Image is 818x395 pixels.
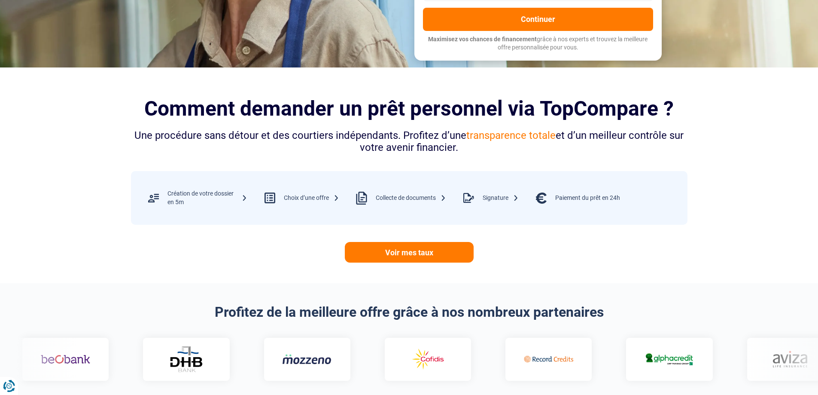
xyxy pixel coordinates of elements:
img: Mozzeno [281,354,331,364]
img: Alphacredit [644,352,693,367]
div: Paiement du prêt en 24h [555,194,620,202]
div: Une procédure sans détour et des courtiers indépendants. Profitez d’une et d’un meilleur contrôle... [131,129,687,154]
div: Signature [483,194,519,202]
a: Voir mes taux [345,242,474,263]
span: transparence totale [466,129,556,141]
span: Maximisez vos chances de financement [428,36,537,43]
div: Collecte de documents [376,194,446,202]
img: Cofidis [402,347,452,372]
p: grâce à nos experts et trouvez la meilleure offre personnalisée pour vous. [423,35,653,52]
button: Continuer [423,8,653,31]
div: Choix d’une offre [284,194,339,202]
h2: Profitez de la meilleure offre grâce à nos nombreux partenaires [131,304,687,320]
img: DHB Bank [168,346,203,372]
img: Record credits [523,347,572,372]
img: Beobank [40,347,89,372]
h2: Comment demander un prêt personnel via TopCompare ? [131,97,687,120]
div: Création de votre dossier en 5m [167,190,247,206]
